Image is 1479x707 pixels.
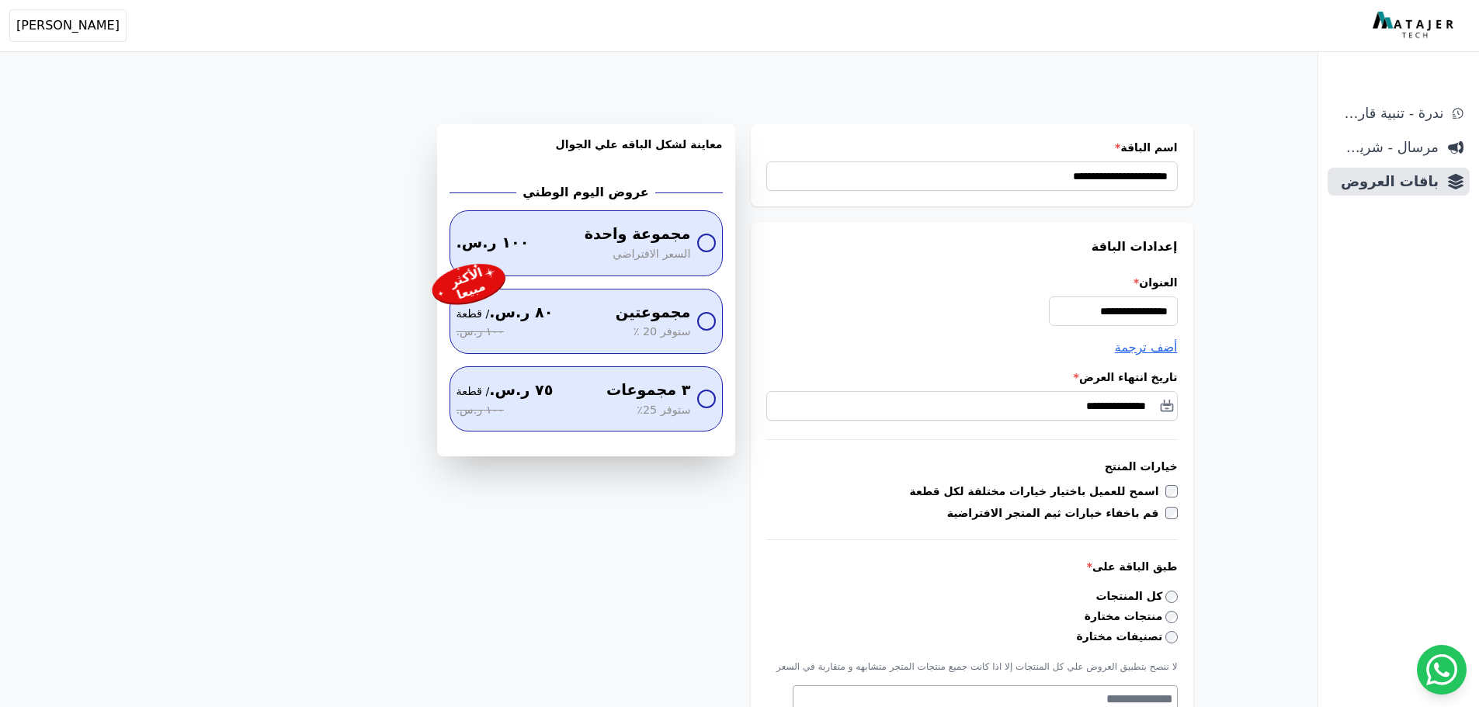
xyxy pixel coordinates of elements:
label: تاريخ انتهاء العرض [766,369,1178,385]
button: [PERSON_NAME] [9,9,127,42]
label: تصنيفات مختارة [1077,629,1178,645]
span: ١٠٠ ر.س. [457,402,504,419]
span: ٣ مجموعات [606,379,691,402]
span: باقات العروض [1334,171,1439,192]
span: ١٠٠ ر.س. [457,324,504,341]
h2: عروض اليوم الوطني [523,183,649,202]
label: قم باخفاء خيارات ثيم المتجر الافتراضية [947,505,1165,521]
bdi: / قطعة [457,307,490,320]
span: ستوفر 25٪ [637,402,690,419]
p: لا ننصح بتطبيق العروض علي كل المنتجات إلا اذا كانت جميع منتجات المتجر متشابهه و متقاربة في السعر [766,660,1178,673]
h3: معاينة لشكل الباقه علي الجوال [450,137,723,171]
label: العنوان [766,275,1178,290]
span: السعر الافتراضي [613,246,690,263]
input: كل المنتجات [1165,591,1178,603]
h3: خيارات المنتج [766,459,1178,474]
label: كل المنتجات [1096,588,1178,605]
label: منتجات مختارة [1085,608,1178,625]
span: مجموعة واحدة [585,224,691,246]
div: الأكثر مبيعا [445,265,491,304]
span: مجموعتين [616,302,691,324]
span: ٨٠ ر.س. [457,302,554,324]
h3: إعدادات الباقة [766,237,1178,256]
span: ٧٥ ر.س. [457,379,554,402]
img: MatajerTech Logo [1373,12,1457,40]
span: ستوفر 20 ٪ [634,324,691,341]
label: طبق الباقة على [766,559,1178,574]
label: اسمح للعميل باختيار خيارات مختلفة لكل قطعة [910,483,1165,499]
span: ندرة - تنبية قارب علي النفاذ [1334,102,1443,124]
span: [PERSON_NAME] [16,16,120,35]
input: تصنيفات مختارة [1165,631,1178,643]
label: اسم الباقة [766,140,1178,155]
span: ١٠٠ ر.س. [457,232,529,255]
span: أضف ترجمة [1115,340,1178,355]
button: أضف ترجمة [1115,338,1178,357]
span: مرسال - شريط دعاية [1334,137,1439,158]
input: منتجات مختارة [1165,611,1178,623]
bdi: / قطعة [457,385,490,397]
